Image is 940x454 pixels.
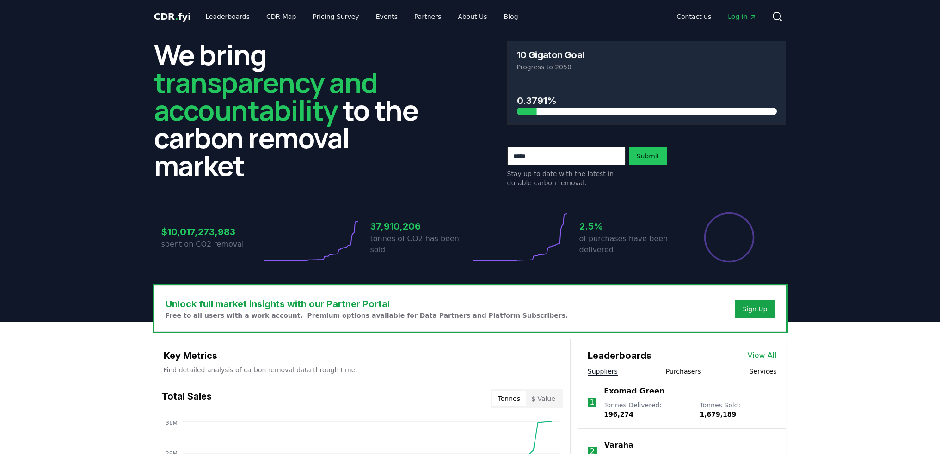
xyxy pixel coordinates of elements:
h2: We bring to the carbon removal market [154,41,433,179]
button: Submit [629,147,667,165]
h3: Unlock full market insights with our Partner Portal [166,297,568,311]
span: . [175,11,178,22]
tspan: 38M [166,420,178,426]
nav: Main [198,8,525,25]
a: CDR Map [259,8,303,25]
button: $ Value [526,391,561,406]
span: 1,679,189 [700,411,736,418]
h3: Total Sales [162,389,212,408]
a: Leaderboards [198,8,257,25]
a: Varaha [604,440,633,451]
button: Sign Up [735,300,774,318]
a: Log in [720,8,764,25]
span: Log in [728,12,756,21]
p: Tonnes Delivered : [604,400,690,419]
div: Percentage of sales delivered [703,212,755,263]
span: 196,274 [604,411,633,418]
h3: Leaderboards [588,349,651,363]
h3: 2.5% [579,219,679,233]
button: Purchasers [666,367,701,376]
span: CDR fyi [154,11,191,22]
button: Tonnes [492,391,526,406]
h3: 10 Gigaton Goal [517,50,584,60]
p: Progress to 2050 [517,62,777,72]
h3: Key Metrics [164,349,561,363]
p: tonnes of CO2 has been sold [370,233,470,255]
a: Partners [407,8,448,25]
a: About Us [450,8,494,25]
nav: Main [669,8,764,25]
p: Stay up to date with the latest in durable carbon removal. [507,169,626,188]
a: Events [369,8,405,25]
a: View All [748,350,777,361]
p: Find detailed analysis of carbon removal data through time. [164,365,561,375]
p: 1 [590,397,594,408]
p: of purchases have been delivered [579,233,679,255]
span: transparency and accountability [154,63,377,129]
a: CDR.fyi [154,10,191,23]
p: spent on CO2 removal [161,239,261,250]
a: Pricing Survey [305,8,366,25]
p: Tonnes Sold : [700,400,776,419]
p: Free to all users with a work account. Premium options available for Data Partners and Platform S... [166,311,568,320]
h3: $10,017,273,983 [161,225,261,239]
a: Sign Up [742,304,767,314]
button: Suppliers [588,367,618,376]
h3: 37,910,206 [370,219,470,233]
button: Services [749,367,776,376]
a: Blog [497,8,526,25]
h3: 0.3791% [517,94,777,108]
a: Contact us [669,8,719,25]
a: Exomad Green [604,386,664,397]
